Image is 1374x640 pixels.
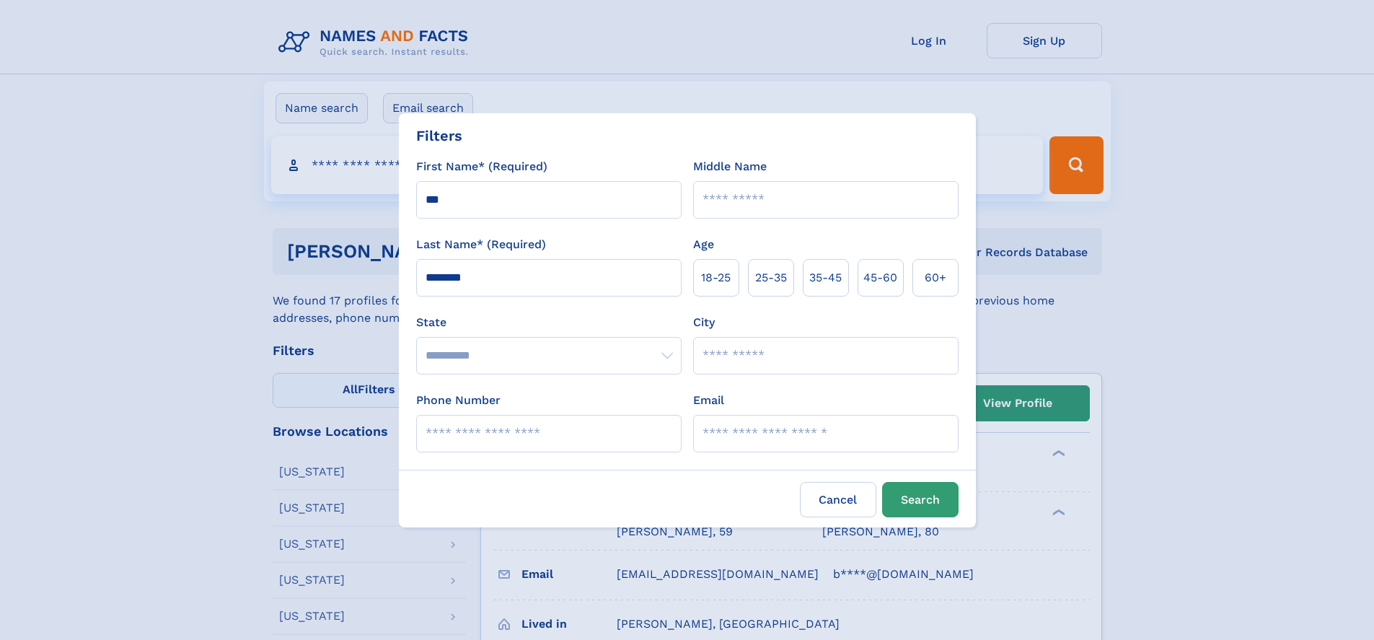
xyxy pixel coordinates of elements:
[925,269,946,286] span: 60+
[693,158,767,175] label: Middle Name
[416,236,546,253] label: Last Name* (Required)
[863,269,897,286] span: 45‑60
[882,482,959,517] button: Search
[809,269,842,286] span: 35‑45
[416,392,501,409] label: Phone Number
[416,314,682,331] label: State
[701,269,731,286] span: 18‑25
[693,392,724,409] label: Email
[693,236,714,253] label: Age
[416,158,547,175] label: First Name* (Required)
[800,482,876,517] label: Cancel
[416,125,462,146] div: Filters
[693,314,715,331] label: City
[755,269,787,286] span: 25‑35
